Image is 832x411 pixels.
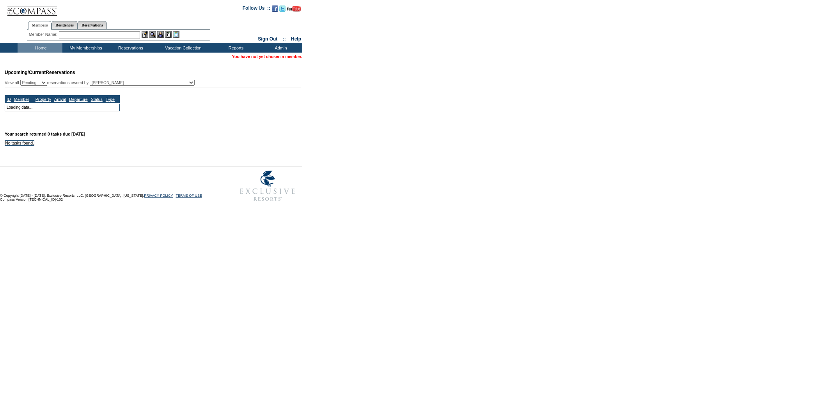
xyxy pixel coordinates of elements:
[291,36,301,42] a: Help
[54,97,66,102] a: Arrival
[5,80,198,86] div: View all: reservations owned by:
[283,36,286,42] span: ::
[243,5,270,14] td: Follow Us ::
[213,43,257,53] td: Reports
[152,43,213,53] td: Vacation Collection
[144,194,173,198] a: PRIVACY POLICY
[232,166,302,205] img: Exclusive Resorts
[62,43,107,53] td: My Memberships
[7,97,11,102] a: ID
[18,43,62,53] td: Home
[5,132,303,140] div: Your search returned 0 tasks due [DATE]
[258,36,277,42] a: Sign Out
[91,97,103,102] a: Status
[51,21,78,29] a: Residences
[157,31,164,38] img: Impersonate
[232,54,302,59] span: You have not yet chosen a member.
[279,8,286,12] a: Follow us on Twitter
[5,140,34,145] td: No tasks found.
[287,6,301,12] img: Subscribe to our YouTube Channel
[14,97,29,102] a: Member
[35,97,51,102] a: Property
[107,43,152,53] td: Reservations
[106,97,115,102] a: Type
[149,31,156,38] img: View
[5,70,46,75] span: Upcoming/Current
[176,194,202,198] a: TERMS OF USE
[257,43,302,53] td: Admin
[279,5,286,12] img: Follow us on Twitter
[272,8,278,12] a: Become our fan on Facebook
[69,97,87,102] a: Departure
[287,8,301,12] a: Subscribe to our YouTube Channel
[165,31,172,38] img: Reservations
[272,5,278,12] img: Become our fan on Facebook
[78,21,107,29] a: Reservations
[5,70,75,75] span: Reservations
[142,31,148,38] img: b_edit.gif
[5,103,120,111] td: Loading data...
[173,31,179,38] img: b_calculator.gif
[29,31,59,38] div: Member Name:
[28,21,52,30] a: Members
